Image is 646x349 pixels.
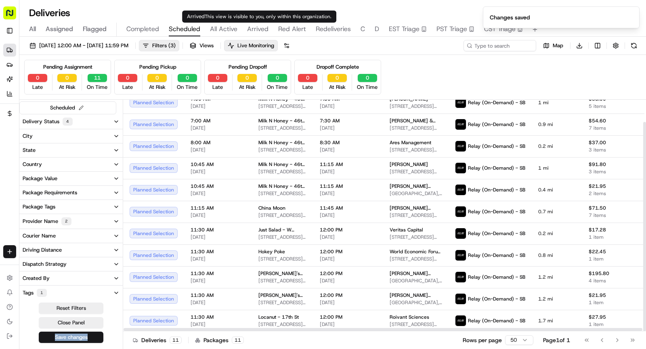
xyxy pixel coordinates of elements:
span: Roivant Sciences [390,314,429,320]
div: We're available if you need us! [27,85,102,91]
button: 0 [57,74,77,82]
span: [STREET_ADDRESS][US_STATE] [258,212,307,219]
span: 8:30 AM [320,139,377,146]
button: 0 [178,74,197,82]
span: Relay (On-Demand) - SB [468,165,525,171]
span: 11:30 AM [191,292,245,299]
span: [DATE] [320,168,377,175]
span: Late [32,84,43,91]
div: Start new chat [27,77,132,85]
span: [STREET_ADDRESS][US_STATE] [390,234,442,240]
div: Country [23,161,42,168]
span: [DATE] [320,125,377,131]
span: 0.7 mi [538,208,576,215]
span: 12:00 PM [320,270,377,277]
span: 1.2 mi [538,274,576,280]
div: 11 [232,336,244,344]
button: Package Value [19,172,123,185]
span: $22.45 [589,248,616,255]
button: Map [539,40,567,51]
span: Live Monitoring [237,42,274,49]
div: 4 [63,118,73,126]
button: Views [186,40,217,51]
img: relay_logo_black.png [455,141,466,151]
span: 4 items [589,278,616,284]
span: [STREET_ADDRESS][US_STATE] [390,168,442,175]
span: $17.28 [589,227,616,233]
span: 8:00 AM [191,139,245,146]
span: [STREET_ADDRESS][US_STATE] [258,321,307,328]
div: Pending Pickup [139,63,176,71]
span: $21.95 [589,183,616,189]
span: [DATE] [191,278,245,284]
span: Relay (On-Demand) - SB [468,317,525,324]
div: 11 [170,336,182,344]
img: relay_logo_black.png [455,315,466,326]
span: 11:30 AM [191,314,245,320]
span: [PERSON_NAME]'s Kosher Restaurant [258,292,307,299]
span: Milk N Honey - 46th St [258,139,307,146]
span: [GEOGRAPHIC_DATA], [STREET_ADDRESS][US_STATE] [390,299,442,306]
a: 💻API Documentation [65,155,133,170]
span: $71.50 [589,205,616,211]
span: [DATE] [320,103,377,109]
button: Provider Name2 [19,214,123,229]
span: 12:00 PM [320,292,377,299]
img: relay_logo_black.png [455,206,466,217]
div: Provider Name [23,217,71,225]
div: Dropoff Complete0Late0At Risk0On Time [294,60,381,95]
button: Tags1 [19,286,123,300]
span: 0.4 mi [538,187,576,193]
span: [DATE] [191,212,245,219]
div: Tags [23,289,47,297]
span: Relay (On-Demand) - SB [468,121,525,128]
span: [DATE] [191,256,245,262]
span: 11:15 AM [191,205,245,211]
button: Created By [19,271,123,285]
div: Pending Pickup0Late0At Risk0On Time [114,60,201,95]
button: 0 [147,74,167,82]
span: Arrived [247,24,268,34]
span: Just Salad - W [GEOGRAPHIC_DATA] [258,227,307,233]
div: Page 1 of 1 [543,336,570,344]
span: [PERSON_NAME] [25,125,65,131]
p: Rows per page [463,336,502,344]
span: Relay (On-Demand) - SB [468,187,525,193]
button: See all [125,103,147,113]
span: [DATE] [320,256,377,262]
span: [STREET_ADDRESS][US_STATE] [390,321,442,328]
span: 5 items [589,103,616,109]
div: 2 [61,217,71,225]
span: 11:30 AM [191,248,245,255]
span: 1 item [589,256,616,262]
img: relay_logo_black.png [455,185,466,195]
button: Refresh [628,40,640,51]
span: Locanut - 17th St [258,314,299,320]
div: Pending Dropoff [229,63,267,71]
span: [DATE] [320,321,377,328]
div: Package Value [23,175,57,182]
span: China Moon [258,205,285,211]
span: [STREET_ADDRESS][US_STATE] [258,147,307,153]
button: Dispatch Strategy [19,257,123,271]
img: Nash [8,8,24,24]
span: 1 mi [538,99,576,106]
span: 1 item [589,299,616,306]
span: Late [212,84,223,91]
span: [DATE] [191,190,245,197]
button: 0 [28,74,47,82]
span: Late [302,84,313,91]
span: This view is visible to you, only within this organization. [205,13,331,20]
img: relay_logo_black.png [455,228,466,239]
button: 0 [358,74,377,82]
span: Late [122,84,133,91]
div: Scheduled [50,103,86,112]
div: Deliveries [133,336,182,344]
div: Delivery Status [23,118,73,126]
img: relay_logo_black.png [455,272,466,282]
span: 7 items [589,212,616,219]
button: Driving Distance [19,243,123,257]
button: Package Requirements [19,186,123,200]
span: 1 item [589,234,616,240]
span: $91.80 [589,161,616,168]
